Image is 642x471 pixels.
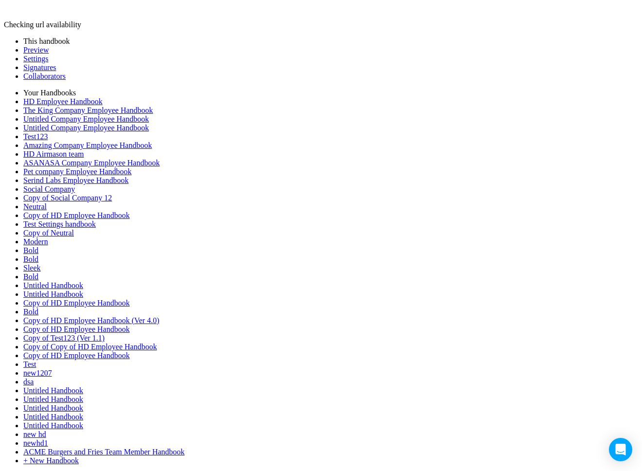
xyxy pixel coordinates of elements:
[23,54,49,63] a: Settings
[23,255,38,263] a: Bold
[23,413,83,421] a: Untitled Handbook
[23,185,75,193] a: Social Company
[23,72,66,80] a: Collaborators
[23,272,38,281] a: Bold
[23,211,130,219] a: Copy of HD Employee Handbook
[23,308,38,316] a: Bold
[23,421,83,430] a: Untitled Handbook
[23,281,83,290] a: Untitled Handbook
[23,299,130,307] a: Copy of HD Employee Handbook
[23,264,41,272] a: Sleek
[23,360,36,368] a: Test
[23,150,84,158] a: HD Airmason team
[23,430,46,438] a: new hd
[23,159,160,167] a: ASANASA Company Employee Handbook
[23,456,79,465] a: + New Handbook
[23,369,52,377] a: new1207
[23,290,83,298] a: Untitled Handbook
[23,220,96,228] a: Test Settings handbook
[23,237,48,246] a: Modern
[23,202,47,211] a: Neutral
[609,438,632,461] div: Open Intercom Messenger
[23,395,83,403] a: Untitled Handbook
[23,343,157,351] a: Copy of Copy of HD Employee Handbook
[23,176,128,184] a: Serind Labs Employee Handbook
[23,386,83,395] a: Untitled Handbook
[23,63,56,72] a: Signatures
[23,106,153,114] a: The King Company Employee Handbook
[23,132,48,141] a: Test123
[23,316,160,325] a: Copy of HD Employee Handbook (Ver 4.0)
[23,167,132,176] a: Pet company Employee Handbook
[23,115,149,123] a: Untitled Company Employee Handbook
[23,97,103,106] a: HD Employee Handbook
[23,351,130,360] a: Copy of HD Employee Handbook
[23,141,152,149] a: Amazing Company Employee Handbook
[23,378,34,386] a: dsa
[23,448,185,456] a: ACME Burgers and Fries Team Member Handbook
[23,124,149,132] a: Untitled Company Employee Handbook
[23,404,83,412] a: Untitled Handbook
[23,46,49,54] a: Preview
[23,439,48,447] a: newhd1
[23,37,638,46] li: This handbook
[23,325,130,333] a: Copy of HD Employee Handbook
[4,20,81,29] span: Checking url availability
[23,194,112,202] a: Copy of Social Company 12
[23,246,38,254] a: Bold
[23,229,74,237] a: Copy of Neutral
[23,334,105,342] a: Copy of Test123 (Ver 1.1)
[23,89,638,97] li: Your Handbooks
